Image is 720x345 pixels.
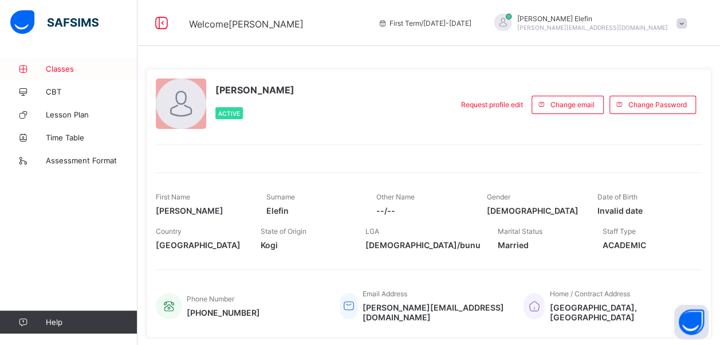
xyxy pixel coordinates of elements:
span: [PERSON_NAME][EMAIL_ADDRESS][DOMAIN_NAME] [517,24,668,31]
span: Change email [550,100,595,109]
span: Date of Birth [597,193,637,201]
span: Kogi [261,240,348,250]
span: --/-- [376,206,470,215]
span: LGA [365,227,379,236]
span: Gender [487,193,510,201]
span: Elefin [266,206,360,215]
img: safsims [10,10,99,34]
span: Assessment Format [46,156,137,165]
span: State of Origin [261,227,306,236]
button: Open asap [674,305,709,339]
span: Home / Contract Address [549,289,629,298]
span: [PERSON_NAME][EMAIL_ADDRESS][DOMAIN_NAME] [363,303,506,322]
span: Country [156,227,182,236]
span: Married [498,240,585,250]
span: [DEMOGRAPHIC_DATA]/bunu [365,240,481,250]
span: Marital Status [498,227,542,236]
span: Lesson Plan [46,110,137,119]
span: First Name [156,193,190,201]
span: [GEOGRAPHIC_DATA] [156,240,243,250]
span: Staff Type [603,227,636,236]
span: [PERSON_NAME] Elefin [517,14,668,23]
div: josephElefin [483,14,693,33]
span: Request profile edit [461,100,523,109]
span: Help [46,317,137,327]
span: Active [218,110,240,117]
span: CBT [46,87,137,96]
span: Invalid date [597,206,690,215]
span: Welcome [PERSON_NAME] [189,18,304,30]
span: [DEMOGRAPHIC_DATA] [487,206,580,215]
span: ACADEMIC [603,240,690,250]
span: [GEOGRAPHIC_DATA], [GEOGRAPHIC_DATA] [549,303,690,322]
span: Classes [46,64,137,73]
span: Surname [266,193,295,201]
span: Time Table [46,133,137,142]
span: Phone Number [187,295,234,303]
span: session/term information [378,19,471,28]
span: Other Name [376,193,415,201]
span: [PERSON_NAME] [156,206,249,215]
span: Email Address [363,289,407,298]
span: [PERSON_NAME] [215,84,294,96]
span: Change Password [628,100,687,109]
span: [PHONE_NUMBER] [187,308,260,317]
